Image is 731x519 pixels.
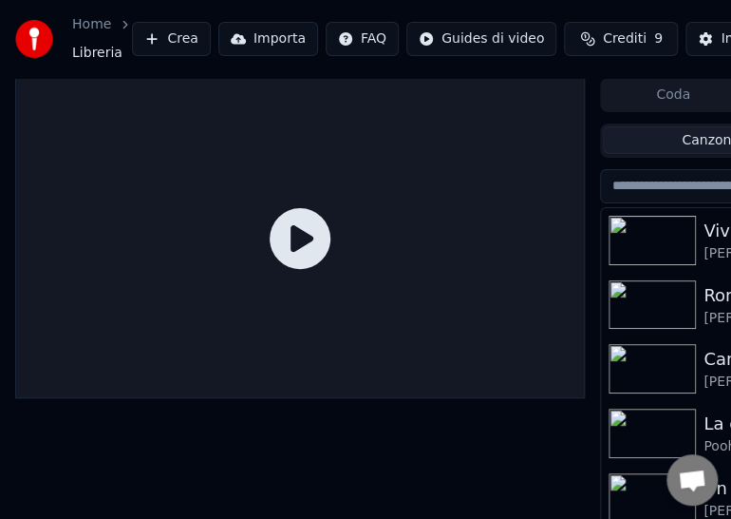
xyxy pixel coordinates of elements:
[603,29,647,48] span: Crediti
[564,22,678,56] button: Crediti9
[15,20,53,58] img: youka
[72,15,132,63] nav: breadcrumb
[72,44,122,63] span: Libreria
[218,22,318,56] button: Importa
[406,22,556,56] button: Guides di video
[666,454,718,506] div: Aprire la chat
[654,29,663,48] span: 9
[326,22,399,56] button: FAQ
[72,15,111,34] a: Home
[132,22,210,56] button: Crea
